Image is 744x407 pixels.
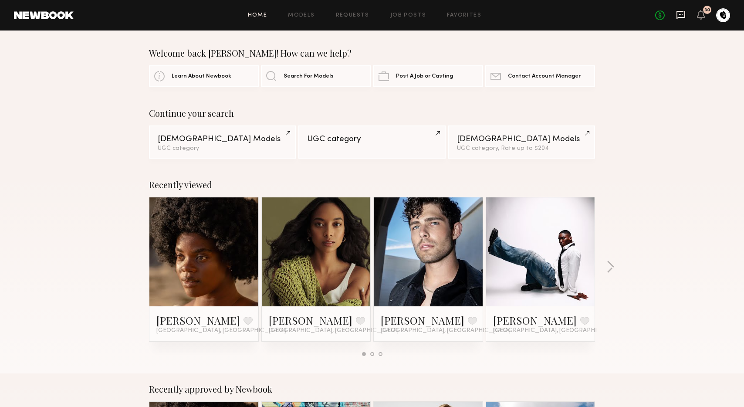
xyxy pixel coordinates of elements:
[149,384,595,394] div: Recently approved by Newbook
[704,8,710,13] div: 30
[396,74,453,79] span: Post A Job or Casting
[269,327,399,334] span: [GEOGRAPHIC_DATA], [GEOGRAPHIC_DATA]
[158,135,287,143] div: [DEMOGRAPHIC_DATA] Models
[158,146,287,152] div: UGC category
[149,125,296,159] a: [DEMOGRAPHIC_DATA] ModelsUGC category
[373,65,483,87] a: Post A Job or Casting
[447,13,481,18] a: Favorites
[156,313,240,327] a: [PERSON_NAME]
[172,74,231,79] span: Learn About Newbook
[284,74,334,79] span: Search For Models
[493,327,623,334] span: [GEOGRAPHIC_DATA], [GEOGRAPHIC_DATA]
[298,125,445,159] a: UGC category
[149,48,595,58] div: Welcome back [PERSON_NAME]! How can we help?
[485,65,595,87] a: Contact Account Manager
[149,65,259,87] a: Learn About Newbook
[149,180,595,190] div: Recently viewed
[336,13,369,18] a: Requests
[457,135,586,143] div: [DEMOGRAPHIC_DATA] Models
[493,313,577,327] a: [PERSON_NAME]
[448,125,595,159] a: [DEMOGRAPHIC_DATA] ModelsUGC category, Rate up to $204
[156,327,286,334] span: [GEOGRAPHIC_DATA], [GEOGRAPHIC_DATA]
[457,146,586,152] div: UGC category, Rate up to $204
[248,13,267,18] a: Home
[381,327,511,334] span: [GEOGRAPHIC_DATA], [GEOGRAPHIC_DATA]
[288,13,315,18] a: Models
[390,13,426,18] a: Job Posts
[508,74,581,79] span: Contact Account Manager
[149,108,595,119] div: Continue your search
[381,313,464,327] a: [PERSON_NAME]
[269,313,352,327] a: [PERSON_NAME]
[307,135,436,143] div: UGC category
[261,65,371,87] a: Search For Models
